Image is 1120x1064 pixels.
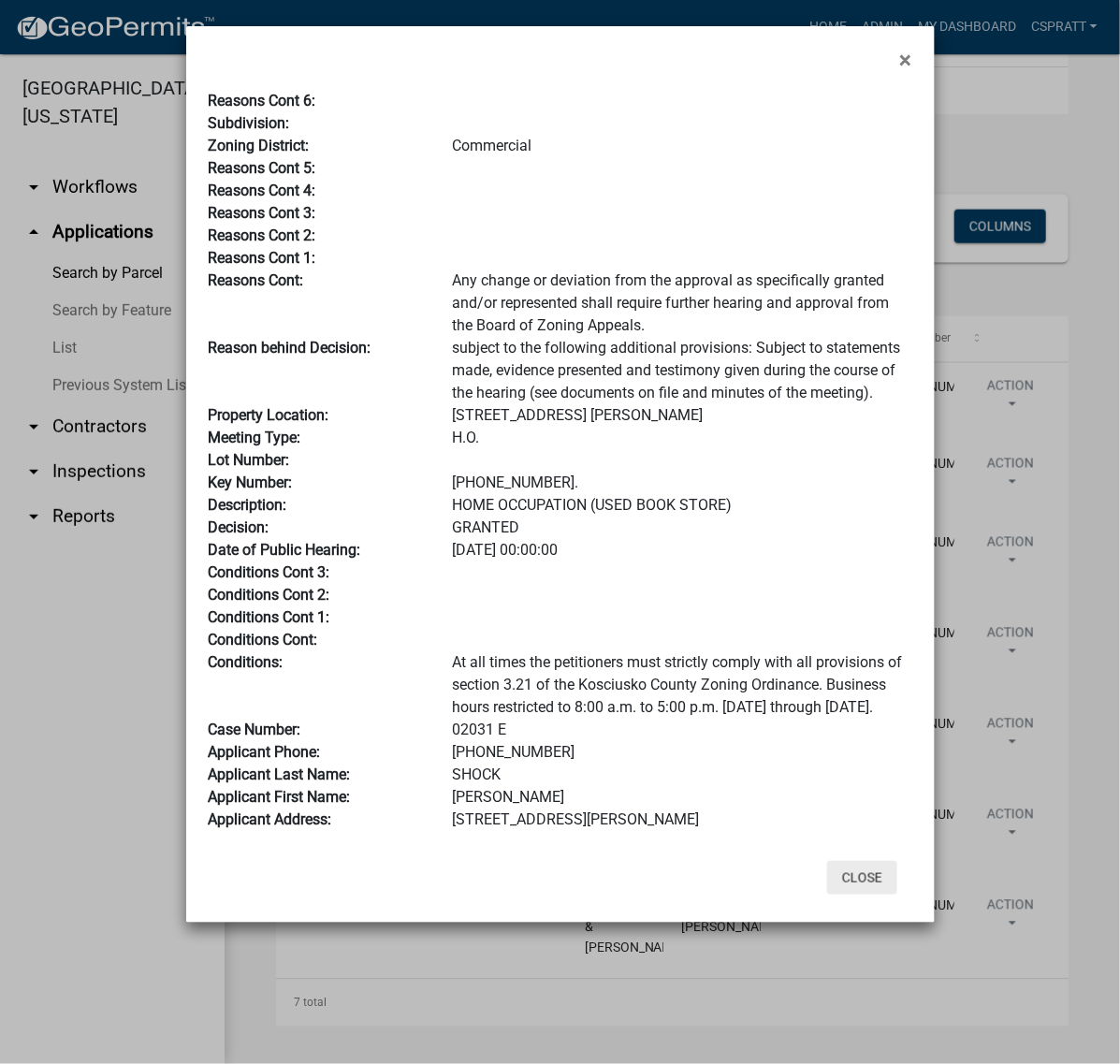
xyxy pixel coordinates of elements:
div: Commercial [438,135,925,157]
b: Conditions Cont 1: [209,608,330,626]
b: Conditions Cont 2: [209,586,330,604]
div: GRANTED [438,517,925,539]
b: Reasons Cont 5: [209,159,316,177]
b: Reason behind Decision: [209,339,371,357]
div: [PERSON_NAME] [438,786,925,809]
b: Reasons Cont 1: [209,249,316,267]
b: Applicant Last Name: [209,765,351,783]
div: [PHONE_NUMBER] [438,741,925,764]
div: [STREET_ADDRESS][PERSON_NAME] [438,809,925,831]
b: Applicant Address: [209,810,332,828]
div: H.O. [438,427,925,449]
div: At all times the petitioners must strictly comply with all provisions of section 3.21 of the Kosc... [438,651,925,719]
div: subject to the following additional provisions: Subject to statements made, evidence presented an... [438,337,925,404]
b: Meeting Type: [209,429,301,446]
div: [PHONE_NUMBER]. [438,472,925,494]
b: Key Number: [209,474,293,491]
b: Conditions Cont: [209,631,318,649]
b: Date of Public Hearing: [209,541,361,559]
b: Zoning District: [209,137,310,154]
b: Reasons Cont: [209,271,304,289]
b: Reasons Cont 2: [209,226,316,244]
b: Description: [209,496,287,514]
b: Reasons Cont 4: [209,182,316,199]
b: Applicant Phone: [209,743,321,761]
b: Case Number: [209,721,301,738]
b: Property Location: [209,406,329,424]
b: Conditions Cont 3: [209,563,330,581]
b: Lot Number: [209,451,290,469]
div: [STREET_ADDRESS] [PERSON_NAME] [438,404,925,427]
b: Reasons Cont 3: [209,204,316,222]
div: 02031 E [438,719,925,741]
b: Conditions: [209,653,284,671]
span: × [900,47,912,73]
div: Any change or deviation from the approval as specifically granted and/or represented shall requir... [438,270,925,337]
b: Decision: [209,518,269,536]
button: Close [827,861,897,895]
button: Close [885,34,927,86]
div: SHOCK [438,764,925,786]
b: Reasons Cont 6: [209,92,316,109]
div: HOME OCCUPATION (USED BOOK STORE) [438,494,925,517]
b: Subdivision: [209,114,290,132]
div: [DATE] 00:00:00 [438,539,925,561]
b: Applicant First Name: [209,788,351,806]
